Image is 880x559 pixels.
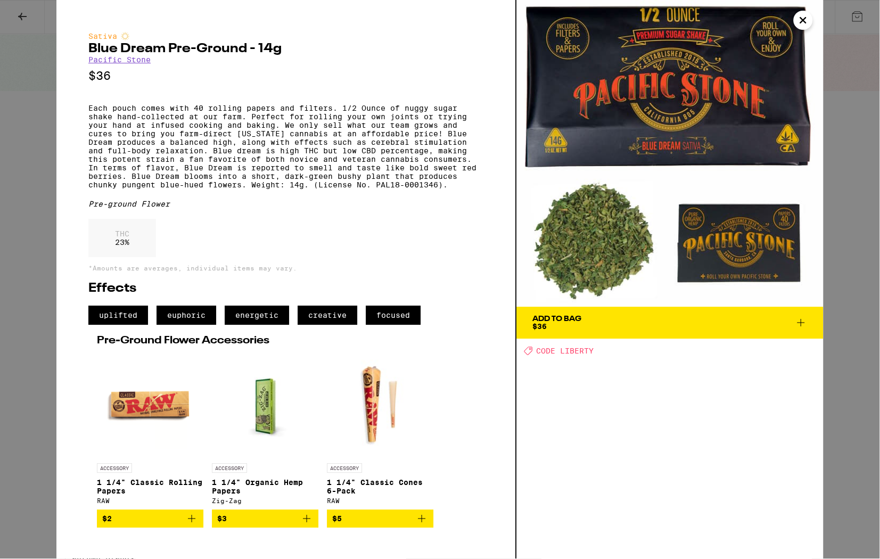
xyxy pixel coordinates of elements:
span: focused [366,306,421,325]
div: RAW [327,497,433,504]
img: RAW - 1 1/4" Classic Cones 6-Pack [327,351,433,458]
img: sativaColor.svg [121,32,129,40]
span: $36 [532,322,547,331]
div: RAW [97,497,203,504]
a: Open page for 1 1/4" Classic Rolling Papers from RAW [97,351,203,509]
div: Add To Bag [532,315,581,323]
span: energetic [225,306,289,325]
p: *Amounts are averages, individual items may vary. [88,265,483,272]
a: Pacific Stone [88,55,151,64]
a: Open page for 1 1/4" Organic Hemp Papers from Zig-Zag [212,351,318,509]
span: CODE LIBERTY [536,347,594,355]
h2: Effects [88,282,483,295]
button: Add to bag [212,509,318,528]
p: ACCESSORY [327,463,362,473]
img: RAW - 1 1/4" Classic Rolling Papers [97,351,203,458]
p: ACCESSORY [97,463,132,473]
div: Pre-ground Flower [88,200,483,208]
p: $36 [88,69,483,83]
span: creative [298,306,357,325]
span: $2 [102,514,112,523]
span: $5 [332,514,342,523]
h2: Pre-Ground Flower Accessories [97,335,475,346]
div: Zig-Zag [212,497,318,504]
button: Close [793,11,812,30]
span: uplifted [88,306,148,325]
h2: Blue Dream Pre-Ground - 14g [88,43,483,55]
p: Each pouch comes with 40 rolling papers and filters. 1/2 Ounce of nuggy sugar shake hand-collecte... [88,104,483,189]
button: Add to bag [327,509,433,528]
span: euphoric [157,306,216,325]
p: ACCESSORY [212,463,247,473]
p: THC [115,229,129,238]
p: 1 1/4" Organic Hemp Papers [212,478,318,495]
img: Zig-Zag - 1 1/4" Organic Hemp Papers [212,351,318,458]
div: 23 % [88,219,156,257]
span: Hi. Need any help? [6,7,77,16]
button: Add To Bag$36 [516,307,823,339]
span: $3 [217,514,227,523]
p: 1 1/4" Classic Cones 6-Pack [327,478,433,495]
p: 1 1/4" Classic Rolling Papers [97,478,203,495]
a: Open page for 1 1/4" Classic Cones 6-Pack from RAW [327,351,433,509]
div: Sativa [88,32,483,40]
button: Add to bag [97,509,203,528]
